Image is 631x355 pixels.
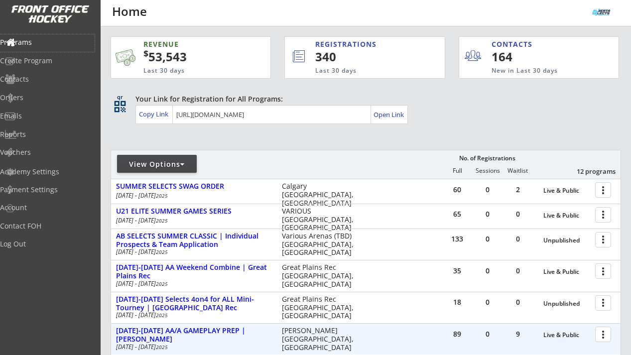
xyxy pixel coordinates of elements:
button: qr_code [113,99,127,114]
button: more_vert [595,327,611,342]
div: 35 [442,267,472,274]
div: 18 [442,299,472,306]
div: U21 ELITE SUMMER GAMES SERIES [116,207,271,216]
div: 60 [442,186,472,193]
div: New in Last 30 days [492,67,572,75]
div: 0 [473,299,503,306]
div: Open Link [374,111,405,119]
div: Copy Link [139,110,170,118]
button: more_vert [595,263,611,279]
div: Great Plains Rec [GEOGRAPHIC_DATA], [GEOGRAPHIC_DATA] [282,295,360,320]
div: qr [114,94,126,101]
em: 2025 [156,280,168,287]
div: Waitlist [503,167,532,174]
div: Live & Public [543,332,590,339]
div: Unpublished [543,300,590,307]
button: more_vert [595,182,611,198]
div: Live & Public [543,212,590,219]
div: [PERSON_NAME] [GEOGRAPHIC_DATA], [GEOGRAPHIC_DATA] [282,327,360,352]
div: 2 [503,186,533,193]
div: [DATE] - [DATE] [116,193,268,199]
div: REVENUE [143,39,228,49]
div: 0 [503,236,533,242]
div: AB SELECTS SUMMER CLASSIC | Individual Prospects & Team Application [116,232,271,249]
div: View Options [117,159,197,169]
div: Great Plains Rec [GEOGRAPHIC_DATA], [GEOGRAPHIC_DATA] [282,263,360,288]
div: 89 [442,331,472,338]
div: Various Arenas (TBD) [GEOGRAPHIC_DATA], [GEOGRAPHIC_DATA] [282,232,360,257]
em: 2025 [156,312,168,319]
em: 2025 [156,248,168,255]
a: Open Link [374,108,405,121]
button: more_vert [595,207,611,223]
div: [DATE]-[DATE] AA Weekend Combine | Great Plains Rec [116,263,271,280]
div: SUMMER SELECTS SWAG ORDER [116,182,271,191]
div: 12 programs [564,167,616,176]
div: Unpublished [543,237,590,244]
div: 9 [503,331,533,338]
div: 53,543 [143,48,239,65]
div: [DATE] - [DATE] [116,281,268,287]
div: Full [442,167,472,174]
div: 0 [473,331,503,338]
div: 164 [492,48,553,65]
div: Calgary [GEOGRAPHIC_DATA], [GEOGRAPHIC_DATA] [282,182,360,207]
div: [DATE] - [DATE] [116,218,268,224]
div: Live & Public [543,187,590,194]
em: 2025 [156,192,168,199]
div: Live & Public [543,268,590,275]
div: 0 [503,299,533,306]
div: 340 [315,48,411,65]
div: [DATE]-[DATE] AA/A GAMEPLAY PREP | [PERSON_NAME] [116,327,271,344]
div: 65 [442,211,472,218]
div: VARIOUS [GEOGRAPHIC_DATA], [GEOGRAPHIC_DATA] [282,207,360,232]
div: 0 [503,267,533,274]
div: [DATE] - [DATE] [116,344,268,350]
div: Your Link for Registration for All Programs: [135,94,590,104]
div: Last 30 days [315,67,403,75]
em: 2025 [156,217,168,224]
div: 0 [473,267,503,274]
button: more_vert [595,232,611,247]
div: 0 [473,186,503,193]
em: 2025 [156,344,168,351]
div: 133 [442,236,472,242]
div: REGISTRATIONS [315,39,402,49]
div: [DATE] - [DATE] [116,312,268,318]
div: Sessions [473,167,503,174]
div: [DATE]-[DATE] Selects 4on4 for ALL Mini-Tourney | [GEOGRAPHIC_DATA] Rec [116,295,271,312]
div: 0 [503,211,533,218]
div: Last 30 days [143,67,228,75]
sup: $ [143,47,148,59]
div: 0 [473,211,503,218]
button: more_vert [595,295,611,311]
div: [DATE] - [DATE] [116,249,268,255]
div: CONTACTS [492,39,537,49]
div: No. of Registrations [456,155,518,162]
div: 0 [473,236,503,242]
